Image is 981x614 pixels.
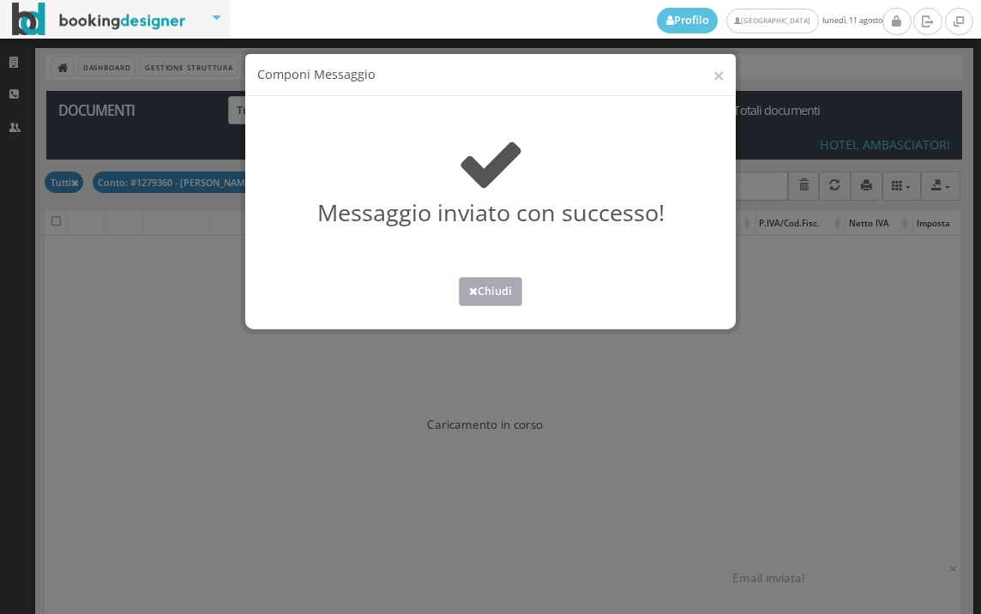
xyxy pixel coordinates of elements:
[713,64,725,86] button: ×
[657,8,882,33] span: lunedì, 11 agosto
[732,570,805,586] span: Email inviata!
[726,9,818,33] a: [GEOGRAPHIC_DATA]
[948,561,958,577] button: ×
[257,66,725,84] h4: Componi Messaggio
[250,129,732,226] h2: Messaggio inviato con successo!
[12,3,186,36] img: BookingDesigner.com
[459,277,522,305] button: Chiudi
[657,8,719,33] a: Profilo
